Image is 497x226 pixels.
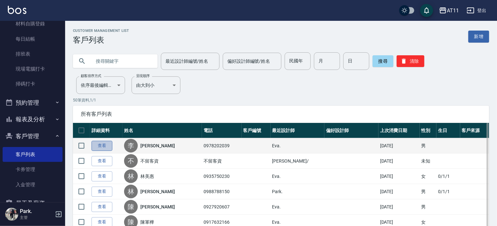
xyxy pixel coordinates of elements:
td: 0935750230 [202,169,241,184]
h5: Park. [20,208,53,215]
th: 最近設計師 [271,123,325,138]
th: 上次消費日期 [378,123,420,138]
th: 姓名 [122,123,202,138]
td: 不留客資 [202,153,241,169]
th: 客戶編號 [242,123,271,138]
button: 員工及薪資 [3,195,63,212]
img: Person [5,208,18,221]
td: [DATE] [378,199,420,215]
a: [PERSON_NAME] [140,142,175,149]
a: 每日結帳 [3,32,63,47]
td: Park. [271,184,325,199]
button: save [420,4,433,17]
td: 女 [420,169,436,184]
td: 0978202039 [202,138,241,153]
div: 林 [124,185,138,198]
img: Logo [8,6,26,14]
label: 顧客排序方式 [81,73,101,78]
p: 主管 [20,215,53,220]
th: 客戶來源 [460,123,489,138]
div: 不 [124,154,138,168]
div: AT11 [447,7,459,15]
td: 男 [420,199,436,215]
td: [PERSON_NAME]/ [271,153,325,169]
a: 查看 [92,141,112,151]
th: 詳細資料 [90,123,122,138]
span: 所有客戶列表 [81,111,481,117]
td: [DATE] [378,138,420,153]
td: [DATE] [378,153,420,169]
td: 男 [420,138,436,153]
td: 未知 [420,153,436,169]
a: 排班表 [3,47,63,61]
div: 李 [124,139,138,153]
a: 材料自購登錄 [3,16,63,31]
td: [DATE] [378,184,420,199]
div: 依序最後編輯時間 [76,76,125,94]
th: 偏好設計師 [324,123,378,138]
a: 林美惠 [140,173,154,179]
div: 林 [124,169,138,183]
div: 陳 [124,200,138,214]
a: 查看 [92,202,112,212]
td: 0/1/1 [436,184,460,199]
h2: Customer Management List [73,29,129,33]
td: [DATE] [378,169,420,184]
p: 50 筆資料, 1 / 1 [73,97,489,103]
button: 報表及分析 [3,111,63,128]
a: 查看 [92,187,112,197]
a: 客戶列表 [3,147,63,162]
a: 入金管理 [3,177,63,192]
a: 卡券管理 [3,162,63,177]
th: 電話 [202,123,241,138]
td: 0988788150 [202,184,241,199]
td: 0927920607 [202,199,241,215]
input: 搜尋關鍵字 [91,52,152,70]
a: [PERSON_NAME] [140,188,175,195]
a: 掃碼打卡 [3,76,63,91]
a: 陳軍樺 [140,219,154,225]
a: 查看 [92,171,112,181]
th: 生日 [436,123,460,138]
a: 新增 [468,31,489,43]
td: 0/1/1 [436,169,460,184]
button: 預約管理 [3,94,63,111]
label: 呈現順序 [136,73,150,78]
button: 清除 [397,55,424,67]
td: 男 [420,184,436,199]
h3: 客戶列表 [73,35,129,45]
td: Eva. [271,138,325,153]
th: 性別 [420,123,436,138]
td: Eva. [271,169,325,184]
div: 由大到小 [132,76,180,94]
button: 登出 [464,5,489,17]
a: 查看 [92,156,112,166]
button: AT11 [436,4,461,17]
button: 搜尋 [373,55,393,67]
a: 現場電腦打卡 [3,61,63,76]
a: [PERSON_NAME] [140,204,175,210]
button: 客戶管理 [3,128,63,145]
td: Eva. [271,199,325,215]
a: 不留客資 [140,158,159,164]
